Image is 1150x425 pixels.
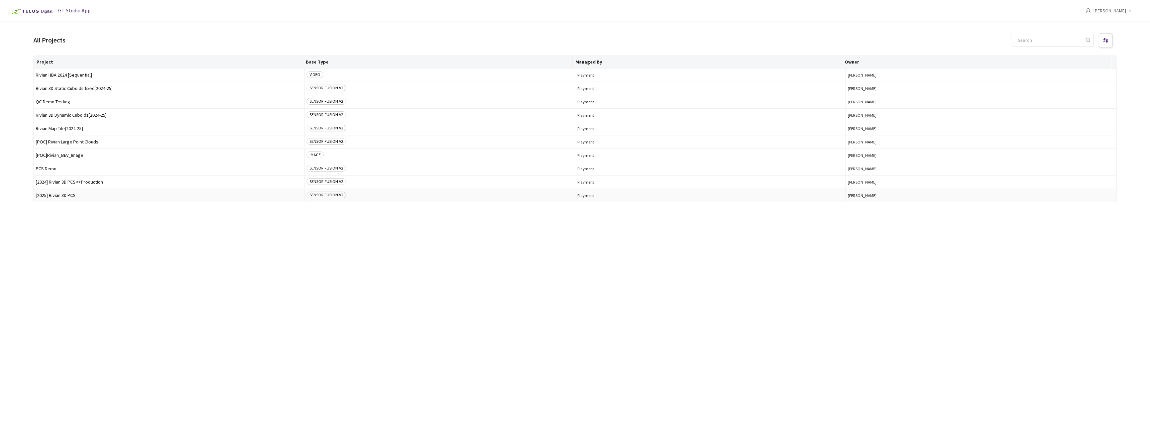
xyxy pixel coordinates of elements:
[36,99,302,104] span: QC Demo Testing
[1085,8,1091,13] span: user
[577,73,844,78] span: Playment
[36,139,302,144] span: [POC] Rivian Large Point Clouds
[8,6,54,17] img: Telus
[1014,34,1085,46] input: Search
[848,193,1114,198] button: [PERSON_NAME]
[848,73,1114,78] button: [PERSON_NAME]
[307,192,346,198] span: SENSOR FUSION V2
[307,138,346,145] span: SENSOR FUSION V2
[577,99,844,104] span: Playment
[577,86,844,91] span: Playment
[307,178,346,185] span: SENSOR FUSION V2
[36,113,302,118] span: Rivian 3D Dynamic Cuboids[2024-25]
[842,55,1112,69] th: Owner
[848,113,1114,118] button: [PERSON_NAME]
[848,126,1114,131] button: [PERSON_NAME]
[577,139,844,144] span: Playment
[36,126,302,131] span: Rivian Map Tile[2024-25]
[34,55,303,69] th: Project
[577,166,844,171] span: Playment
[36,86,302,91] span: Rivian 3D Static Cuboids fixed[2024-25]
[36,73,302,78] span: Rivian HBA 2024 [Sequential]
[848,86,1114,91] button: [PERSON_NAME]
[36,153,302,158] span: [POC]Rivian_BEV_Image
[307,71,323,78] span: VIDEO
[36,166,302,171] span: PCS Demo
[307,151,324,158] span: IMAGE
[1129,9,1132,12] span: down
[36,193,302,198] span: [2025] Rivian 3D PCS
[577,193,844,198] span: Playment
[33,35,66,45] div: All Projects
[848,153,1114,158] button: [PERSON_NAME]
[307,111,346,118] span: SENSOR FUSION V2
[307,165,346,172] span: SENSOR FUSION V2
[848,180,1114,185] button: [PERSON_NAME]
[307,125,346,131] span: SENSOR FUSION V2
[577,153,844,158] span: Playment
[58,7,91,14] span: GT Studio App
[848,139,1114,144] button: [PERSON_NAME]
[577,180,844,185] span: Playment
[577,113,844,118] span: Playment
[303,55,573,69] th: Base Type
[577,126,844,131] span: Playment
[848,99,1114,104] button: [PERSON_NAME]
[848,166,1114,171] button: [PERSON_NAME]
[573,55,842,69] th: Managed By
[307,85,346,91] span: SENSOR FUSION V2
[36,180,302,185] span: [2024] Rivian 3D PCS<>Production
[307,98,346,105] span: SENSOR FUSION V2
